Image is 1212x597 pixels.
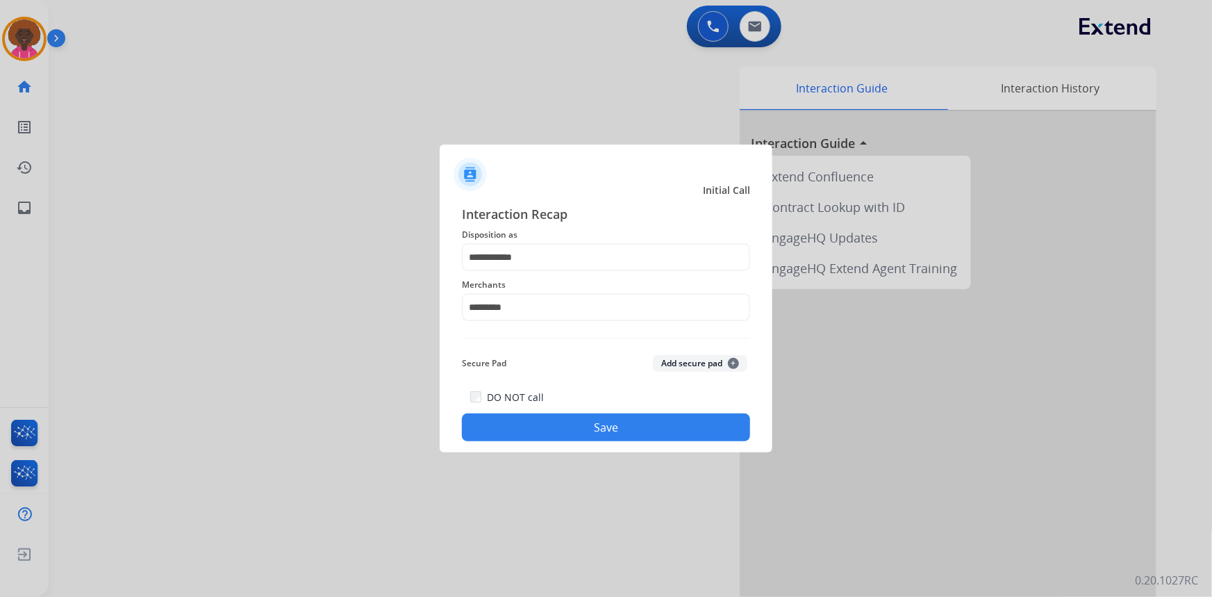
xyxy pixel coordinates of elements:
span: Disposition as [462,227,750,243]
button: Save [462,414,750,441]
span: + [728,358,739,369]
img: contactIcon [454,158,487,191]
span: Interaction Recap [462,204,750,227]
span: Initial Call [703,183,750,197]
button: Add secure pad+ [653,355,747,372]
span: Merchants [462,277,750,293]
p: 0.20.1027RC [1135,572,1198,589]
span: Secure Pad [462,355,506,372]
label: DO NOT call [487,391,544,404]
